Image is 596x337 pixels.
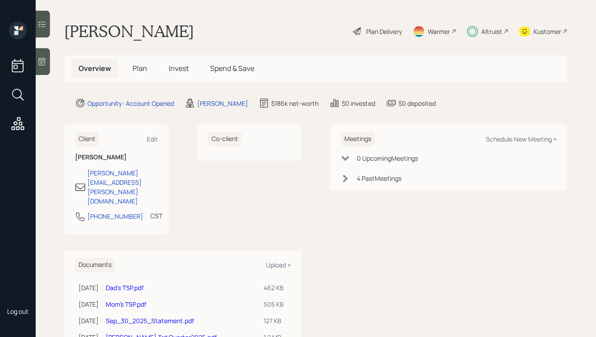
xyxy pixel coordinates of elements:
h6: Documents [75,258,115,272]
div: 505 KB [264,300,287,309]
a: Mom's TSP.pdf [106,300,146,308]
h6: Co-client [208,132,242,146]
div: [DATE] [79,316,99,325]
div: Plan Delivery [366,27,402,36]
h1: [PERSON_NAME] [64,21,194,41]
img: hunter_neumayer.jpg [9,279,27,296]
div: $186k net-worth [271,99,319,108]
div: $0 invested [342,99,375,108]
div: Edit [147,135,158,143]
div: [PERSON_NAME][EMAIL_ADDRESS][PERSON_NAME][DOMAIN_NAME] [87,168,158,206]
a: Sep_30_2025_Statement.pdf [106,316,194,325]
div: Upload + [266,261,291,269]
a: Dad's TSP.pdf [106,283,144,292]
div: Kustomer [534,27,561,36]
div: Warmer [428,27,450,36]
span: Invest [169,63,189,73]
div: Altruist [481,27,502,36]
h6: Meetings [341,132,375,146]
span: Overview [79,63,111,73]
div: $0 deposited [398,99,436,108]
div: 0 Upcoming Meeting s [357,154,418,163]
div: [DATE] [79,300,99,309]
h6: Client [75,132,99,146]
div: 462 KB [264,283,287,292]
span: Plan [132,63,147,73]
span: Spend & Save [210,63,254,73]
div: Schedule New Meeting + [486,135,557,143]
div: [PHONE_NUMBER] [87,212,143,221]
div: 127 KB [264,316,287,325]
div: CST [150,211,162,221]
h6: [PERSON_NAME] [75,154,158,161]
div: Opportunity · Account Opened [87,99,174,108]
div: [DATE] [79,283,99,292]
div: 4 Past Meeting s [357,174,401,183]
div: Log out [7,307,29,316]
div: [PERSON_NAME] [197,99,248,108]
